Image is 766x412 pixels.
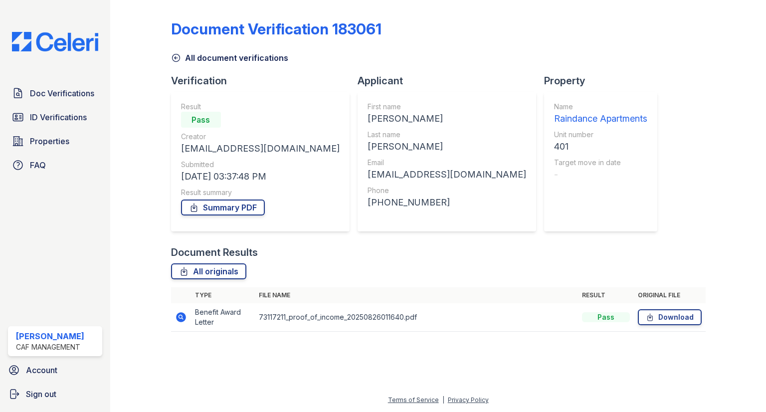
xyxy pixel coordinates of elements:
[578,287,634,303] th: Result
[171,245,258,259] div: Document Results
[181,200,265,215] a: Summary PDF
[554,102,647,126] a: Name Raindance Apartments
[8,155,102,175] a: FAQ
[181,160,340,170] div: Submitted
[358,74,544,88] div: Applicant
[171,20,382,38] div: Document Verification 183061
[582,312,630,322] div: Pass
[26,364,57,376] span: Account
[181,112,221,128] div: Pass
[181,142,340,156] div: [EMAIL_ADDRESS][DOMAIN_NAME]
[638,309,702,325] a: Download
[368,130,526,140] div: Last name
[26,388,56,400] span: Sign out
[4,360,106,380] a: Account
[181,102,340,112] div: Result
[255,303,578,332] td: 73117211_proof_of_income_20250826011640.pdf
[554,112,647,126] div: Raindance Apartments
[544,74,665,88] div: Property
[16,342,84,352] div: CAF Management
[448,396,489,404] a: Privacy Policy
[368,102,526,112] div: First name
[8,107,102,127] a: ID Verifications
[368,140,526,154] div: [PERSON_NAME]
[191,287,255,303] th: Type
[554,102,647,112] div: Name
[4,32,106,51] img: CE_Logo_Blue-a8612792a0a2168367f1c8372b55b34899dd931a85d93a1a3d3e32e68fde9ad4.png
[171,52,288,64] a: All document verifications
[171,263,246,279] a: All originals
[368,168,526,182] div: [EMAIL_ADDRESS][DOMAIN_NAME]
[30,87,94,99] span: Doc Verifications
[8,83,102,103] a: Doc Verifications
[368,186,526,196] div: Phone
[554,168,647,182] div: -
[634,287,706,303] th: Original file
[16,330,84,342] div: [PERSON_NAME]
[181,170,340,184] div: [DATE] 03:37:48 PM
[554,130,647,140] div: Unit number
[8,131,102,151] a: Properties
[171,74,358,88] div: Verification
[368,112,526,126] div: [PERSON_NAME]
[442,396,444,404] div: |
[368,196,526,209] div: [PHONE_NUMBER]
[554,140,647,154] div: 401
[191,303,255,332] td: Benefit Award Letter
[368,158,526,168] div: Email
[554,158,647,168] div: Target move in date
[30,111,87,123] span: ID Verifications
[30,159,46,171] span: FAQ
[30,135,69,147] span: Properties
[255,287,578,303] th: File name
[181,188,340,198] div: Result summary
[388,396,439,404] a: Terms of Service
[4,384,106,404] a: Sign out
[181,132,340,142] div: Creator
